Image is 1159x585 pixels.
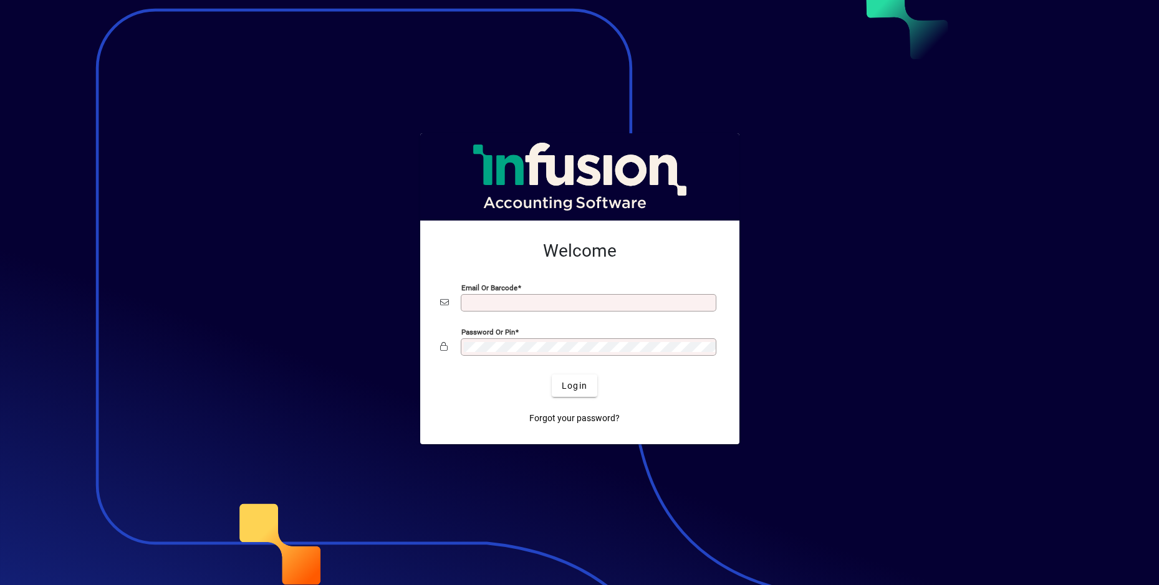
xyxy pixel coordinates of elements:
[461,328,515,336] mat-label: Password or Pin
[524,407,625,429] a: Forgot your password?
[440,240,719,262] h2: Welcome
[552,374,597,397] button: Login
[562,379,587,392] span: Login
[461,283,517,292] mat-label: Email or Barcode
[529,412,620,425] span: Forgot your password?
